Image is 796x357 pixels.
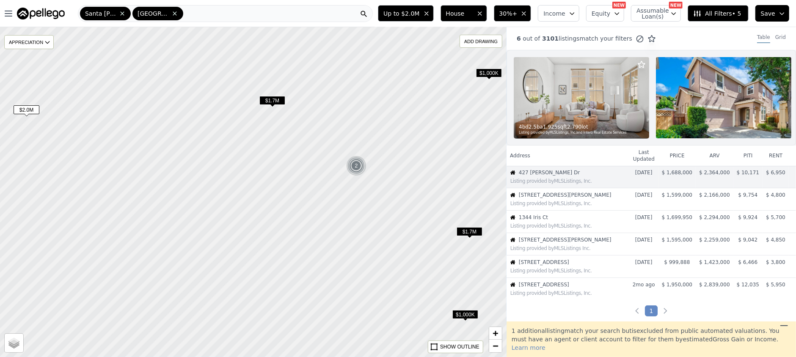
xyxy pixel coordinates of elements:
span: $ 1,423,000 [699,259,730,265]
div: 2 [346,156,366,176]
span: $ 2,294,000 [699,214,730,220]
div: $1,000K [452,310,478,322]
span: [STREET_ADDRESS][PERSON_NAME] [519,236,620,243]
div: out of listings [507,34,656,43]
span: $ 2,166,000 [699,192,730,198]
span: 2,790 [567,124,581,130]
a: Next page [661,307,669,315]
button: Assumable Loan(s) [631,5,681,22]
button: Equity [586,5,624,22]
span: $ 2,839,000 [699,282,730,288]
span: Learn more [512,344,545,351]
div: $1,000K [476,69,502,81]
div: 1 additional listing match your search but is excluded from public automated valuations. You must... [507,321,796,357]
span: [STREET_ADDRESS][PERSON_NAME] [519,192,620,198]
div: Listing provided by MLSListings, Inc. [510,222,629,229]
th: Last Updated [629,146,658,166]
span: 1,925 [543,124,557,130]
span: $ 12,035 [737,282,759,288]
img: Property Photo 1 [514,57,649,138]
img: House [510,237,515,242]
time: 2025-09-09 10:35 [633,214,655,221]
img: House [510,215,515,220]
span: [GEOGRAPHIC_DATA] [138,9,170,18]
span: $ 1,699,950 [662,214,693,220]
time: 2025-07-28 05:20 [633,281,655,288]
span: $1,000K [452,310,478,319]
span: $1,000K [476,69,502,77]
img: House [510,170,515,175]
a: Zoom out [489,340,502,352]
img: Property Photo 2 [656,57,791,138]
a: Previous page [633,307,642,315]
span: Up to $2.0M [383,9,419,18]
span: $ 4,850 [766,237,785,243]
div: Listing provided by MLSListings Inc. [510,245,629,252]
span: $ 1,599,000 [662,192,693,198]
span: $ 2,364,000 [699,170,730,176]
span: 1344 Iris Ct [519,214,620,221]
span: $ 1,595,000 [662,237,693,243]
div: Listing provided by MLSListings, Inc. [510,178,629,184]
div: SHOW OUTLINE [440,343,479,351]
div: 4 bd 2.5 ba sqft lot [519,124,645,130]
div: Table [757,34,770,43]
span: Assumable Loan(s) [636,8,664,19]
div: Listing provided by MLSListings, Inc. [510,290,629,297]
button: House [441,5,487,22]
ul: Pagination [507,307,796,315]
div: Listing provided by MLSListings, Inc. [510,200,629,207]
span: $ 9,042 [738,237,758,243]
img: House [510,260,515,265]
th: arv [696,146,733,166]
span: All Filters • 5 [693,9,741,18]
span: 30%+ [499,9,518,18]
th: Address [507,146,629,166]
time: 2025-09-08 17:00 [633,236,655,243]
span: Equity [592,9,610,18]
a: Zoom in [489,327,502,340]
a: Property Photo 14bd2.5ba1,925sqft2,790lotListing provided byMLSListings, Inc.and Intero Real Esta... [507,50,796,146]
span: Save [761,9,775,18]
span: House [446,9,473,18]
div: APPRECIATION [4,35,54,49]
span: $ 999,888 [664,259,690,265]
span: $ 5,700 [766,214,785,220]
button: 30%+ [494,5,532,22]
span: [STREET_ADDRESS] [519,259,620,266]
th: rent [763,146,789,166]
img: House [510,282,515,287]
th: piti [733,146,763,166]
span: [STREET_ADDRESS] [519,281,620,288]
span: $2.0M [14,105,39,114]
span: $1.7M [259,96,285,105]
time: 2025-09-12 08:35 [633,169,655,176]
button: Save [755,5,789,22]
span: $ 4,800 [766,192,785,198]
span: $ 5,950 [766,282,785,288]
span: $ 9,924 [738,214,758,220]
div: ADD DRAWING [460,35,502,47]
div: NEW [612,2,626,8]
div: Grid [775,34,786,43]
time: 2025-09-11 05:59 [633,192,655,198]
th: price [658,146,696,166]
div: $2.0M [14,105,39,118]
img: House [510,192,515,198]
div: Listing provided by MLSListings, Inc. and Intero Real Estate Services [519,130,645,135]
a: Layers [5,334,23,352]
span: Santa [PERSON_NAME] [85,9,117,18]
span: $ 3,800 [766,259,785,265]
span: match your filters [579,34,632,43]
div: Listing provided by MLSListings, Inc. [510,267,629,274]
span: + [493,328,499,338]
span: $ 10,171 [737,170,759,176]
span: 3101 [540,35,559,42]
span: − [493,341,499,351]
span: $ 6,466 [738,259,758,265]
span: $ 9,754 [738,192,758,198]
div: NEW [669,2,683,8]
span: $ 6,950 [766,170,785,176]
span: $ 1,950,000 [662,282,693,288]
button: Up to $2.0M [378,5,433,22]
